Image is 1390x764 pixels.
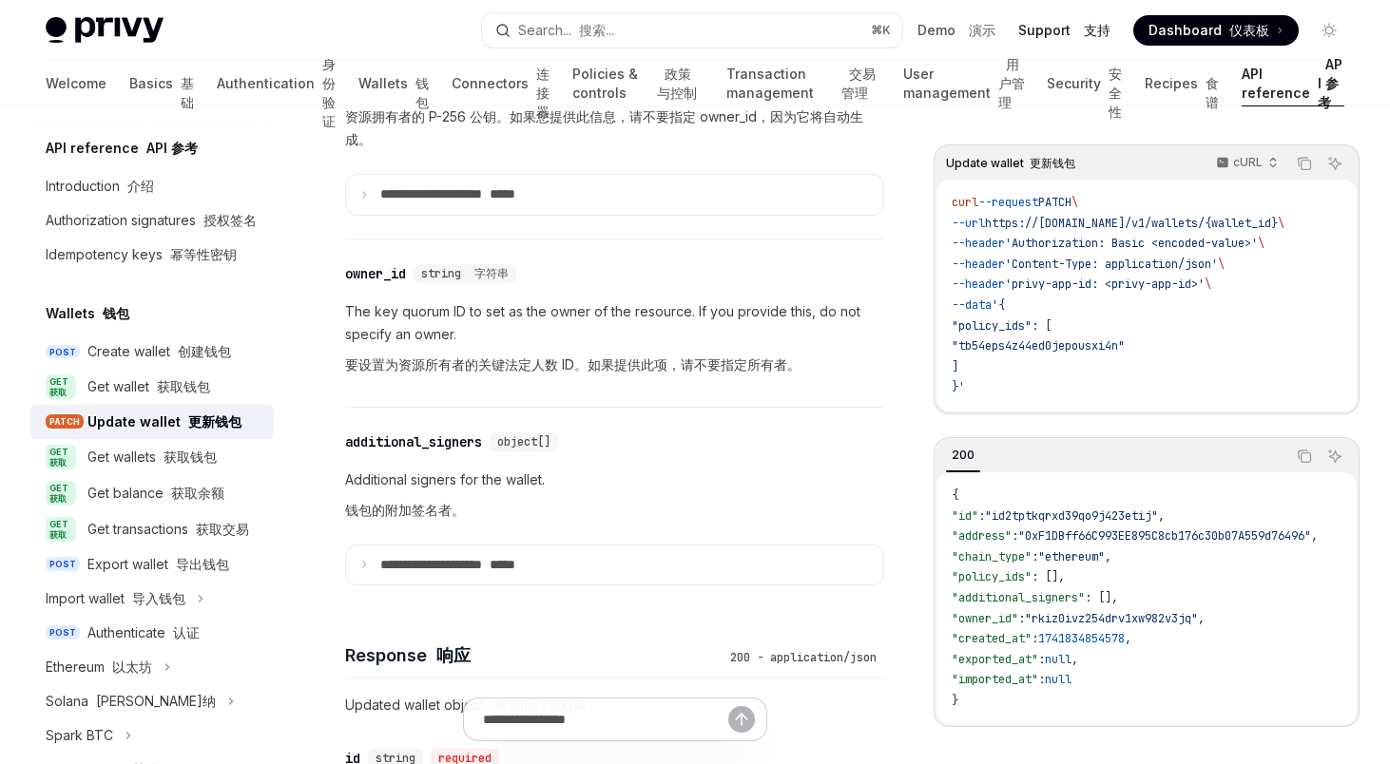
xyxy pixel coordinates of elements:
[728,706,755,733] button: Send message
[46,625,80,640] span: POST
[129,61,194,106] a: Basics 基础
[1133,15,1299,46] a: Dashboard 仪表板
[969,22,995,38] font: 演示
[30,650,274,684] button: Toggle Ethereum section
[173,624,200,640] font: 认证
[46,690,216,713] div: Solana
[482,13,903,48] button: Open search
[30,405,274,439] a: PATCHUpdate wallet 更新钱包
[87,375,210,398] div: Get wallet
[452,61,550,106] a: Connectors 连接器
[196,521,249,537] font: 获取交易
[952,652,1038,667] span: "exported_at"
[978,508,985,524] span: :
[952,297,992,313] span: --data
[952,631,1032,646] span: "created_at"
[952,257,1005,272] span: --header
[436,645,471,665] font: 响应
[132,590,185,606] font: 导入钱包
[415,75,429,110] font: 钱包
[572,61,704,106] a: Policies & controls 政策与控制
[1145,61,1219,106] a: Recipes 食谱
[1018,21,1110,40] a: Support 支持
[46,61,106,106] a: Welcome
[46,243,237,266] div: Idempotency keys
[723,648,884,667] div: 200 - application/json
[1030,156,1075,170] font: 更新钱包
[1085,590,1118,605] span: : [],
[49,457,67,468] font: 获取
[1206,147,1286,180] button: cURL
[992,297,1005,313] span: '{
[46,345,80,359] span: POST
[1005,277,1205,292] span: 'privy-app-id: <privy-app-id>'
[1032,631,1038,646] span: :
[978,195,1038,210] span: --request
[946,444,980,467] div: 200
[345,300,884,384] p: The key quorum ID to set as the owner of the resource. If you provide this, do not specify an owner.
[46,175,154,198] div: Introduction
[1038,652,1045,667] span: :
[30,238,274,272] a: Idempotency keys 幂等性密钥
[30,718,274,753] button: Toggle Spark BTC section
[181,75,194,110] font: 基础
[1292,444,1317,468] button: Copy the contents from the code block
[87,553,229,576] div: Export wallet
[46,517,76,542] span: GET
[46,587,185,610] div: Import wallet
[30,334,274,369] a: POSTCreate wallet 创建钱包
[1005,236,1258,251] span: 'Authorization: Basic <encoded-value>'
[30,616,274,650] a: POSTAuthenticate 认证
[322,56,336,129] font: 身份验证
[127,178,154,194] font: 介绍
[917,21,995,40] a: Demo 演示
[1045,652,1071,667] span: null
[1258,236,1265,251] span: \
[474,266,509,281] font: 字符串
[345,356,801,372] font: 要设置为资源所有者的关键法定人数 ID。如果提供此项，请不要指定所有者。
[952,528,1012,544] span: "address"
[579,22,614,38] font: 搜索...
[170,246,237,262] font: 幂等性密钥
[188,413,241,430] font: 更新钱包
[952,569,1032,584] span: "policy_ids"
[952,508,978,524] span: "id"
[952,487,958,503] span: {
[30,203,274,238] a: Authorization signatures 授权签名
[952,359,958,374] span: ]
[841,66,876,101] font: 交易管理
[203,212,257,228] font: 授权签名
[49,529,67,540] font: 获取
[1318,56,1342,110] font: API 参考
[952,338,1125,353] span: "tb54eps4z44ed0jepousxi4n"
[30,582,274,616] button: Toggle Import wallet section
[518,19,614,42] div: Search...
[1005,257,1218,272] span: 'Content-Type: application/json'
[1038,549,1105,564] span: "ethereum"
[30,439,274,475] a: GET 获取Get wallets 获取钱包
[952,195,978,210] span: curl
[87,340,231,363] div: Create wallet
[358,61,429,106] a: Wallets 钱包
[345,432,482,451] div: additional_signers
[1025,611,1198,626] span: "rkiz0ivz254drv1xw982v3jq"
[87,518,249,541] div: Get transactions
[46,374,76,399] span: GET
[1109,66,1122,120] font: 安全性
[46,302,129,325] h5: Wallets
[903,61,1025,106] a: User management 用户管理
[345,468,884,529] p: Additional signers for the wallet.
[952,216,985,231] span: --url
[176,556,229,572] font: 导出钱包
[536,66,550,120] font: 连接器
[985,216,1278,231] span: https://[DOMAIN_NAME]/v1/wallets/{wallet_id}
[1018,528,1311,544] span: "0xF1DBff66C993EE895C8cb176c30b07A559d76496"
[952,236,1005,251] span: --header
[49,387,67,397] font: 获取
[46,724,113,747] div: Spark BTC
[49,493,67,504] font: 获取
[112,659,152,675] font: 以太坊
[96,693,216,709] font: [PERSON_NAME]纳
[46,17,164,44] img: light logo
[1218,257,1225,272] span: \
